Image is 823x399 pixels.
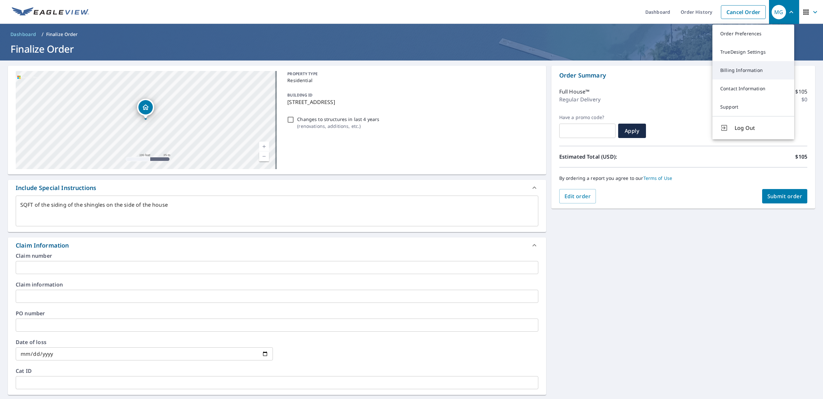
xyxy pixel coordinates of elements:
li: / [42,30,44,38]
span: Dashboard [10,31,36,38]
div: Dropped pin, building 1, Residential property, 14700 Rocksborough Rd Minnetonka, MN 55345 [137,99,154,119]
p: $105 [795,88,807,95]
p: Changes to structures in last 4 years [297,116,379,123]
span: Log Out [735,124,786,132]
a: Billing Information [712,61,794,79]
a: Dashboard [8,29,39,40]
p: Estimated Total (USD): [559,153,683,161]
a: Contact Information [712,79,794,98]
p: [STREET_ADDRESS] [287,98,535,106]
p: $0 [801,95,807,103]
button: Edit order [559,189,596,203]
div: MG [772,5,786,19]
p: Finalize Order [46,31,78,38]
a: Support [712,98,794,116]
button: Submit order [762,189,808,203]
div: Include Special Instructions [8,180,546,196]
button: Log Out [712,116,794,139]
a: Terms of Use [643,175,672,181]
nav: breadcrumb [8,29,815,40]
p: $105 [795,153,807,161]
p: ( renovations, additions, etc. ) [297,123,379,130]
a: Current Level 18, Zoom Out [259,151,269,161]
button: Apply [618,124,646,138]
p: Full House™ [559,88,590,95]
span: Edit order [564,193,591,200]
img: EV Logo [12,7,89,17]
div: Include Special Instructions [16,183,96,192]
p: Residential [287,77,535,84]
span: Submit order [767,193,802,200]
label: Claim information [16,282,538,287]
p: BUILDING ID [287,92,313,98]
a: Order Preferences [712,25,794,43]
a: Cancel Order [721,5,766,19]
h1: Finalize Order [8,42,815,56]
label: Date of loss [16,339,273,345]
label: PO number [16,311,538,316]
p: By ordering a report you agree to our [559,175,807,181]
p: PROPERTY TYPE [287,71,535,77]
a: TrueDesign Settings [712,43,794,61]
textarea: SQFT of the siding of the shingles on the side of the house [20,202,534,220]
span: Apply [623,127,641,134]
a: Current Level 18, Zoom In [259,142,269,151]
label: Cat ID [16,368,538,373]
label: Claim number [16,253,538,258]
div: Claim Information [16,241,69,250]
label: Have a promo code? [559,114,616,120]
p: Order Summary [559,71,807,80]
div: Claim Information [8,237,546,253]
p: Regular Delivery [559,95,600,103]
